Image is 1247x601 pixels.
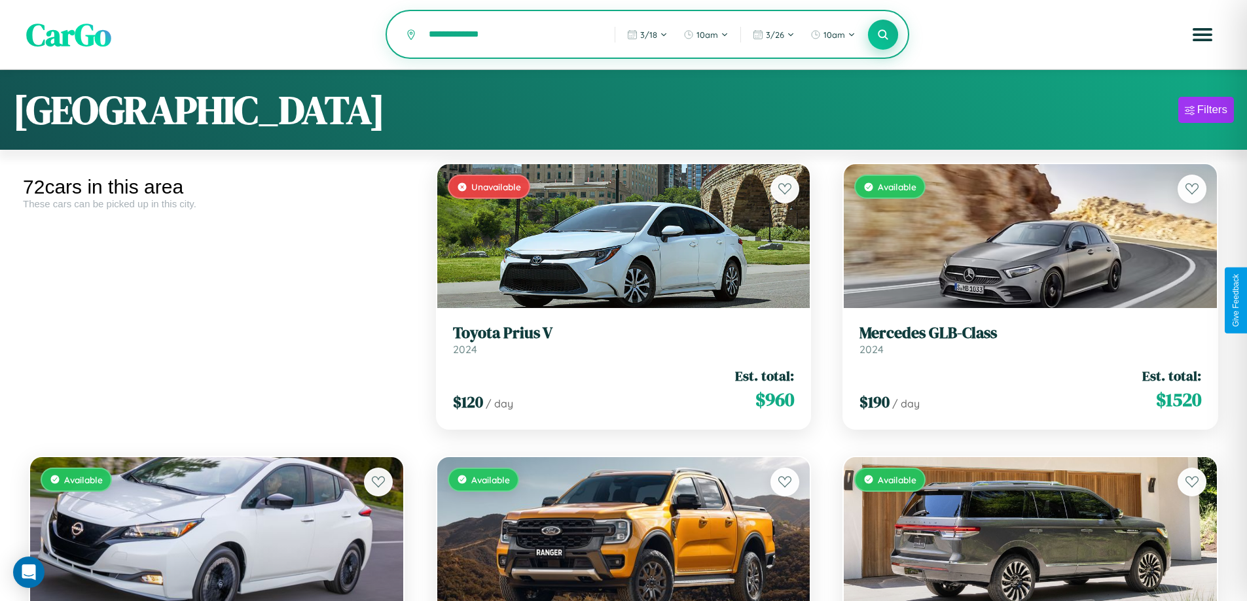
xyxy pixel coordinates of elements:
[892,397,920,410] span: / day
[13,83,385,137] h1: [GEOGRAPHIC_DATA]
[471,181,521,192] span: Unavailable
[859,343,884,356] span: 2024
[1178,97,1234,123] button: Filters
[13,557,45,588] div: Open Intercom Messenger
[859,324,1201,356] a: Mercedes GLB-Class2024
[621,24,674,45] button: 3/18
[859,324,1201,343] h3: Mercedes GLB-Class
[823,29,845,40] span: 10am
[878,474,916,485] span: Available
[746,24,801,45] button: 3/26
[23,198,410,209] div: These cars can be picked up in this city.
[1197,103,1227,116] div: Filters
[859,391,890,413] span: $ 190
[735,366,794,385] span: Est. total:
[640,29,657,40] span: 3 / 18
[755,386,794,413] span: $ 960
[696,29,718,40] span: 10am
[453,324,795,356] a: Toyota Prius V2024
[677,24,735,45] button: 10am
[1231,274,1240,327] div: Give Feedback
[23,176,410,198] div: 72 cars in this area
[453,343,477,356] span: 2024
[486,397,513,410] span: / day
[64,474,103,485] span: Available
[453,324,795,343] h3: Toyota Prius V
[766,29,784,40] span: 3 / 26
[1184,16,1221,53] button: Open menu
[1142,366,1201,385] span: Est. total:
[26,13,111,56] span: CarGo
[471,474,510,485] span: Available
[1156,386,1201,413] span: $ 1520
[804,24,862,45] button: 10am
[453,391,483,413] span: $ 120
[878,181,916,192] span: Available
